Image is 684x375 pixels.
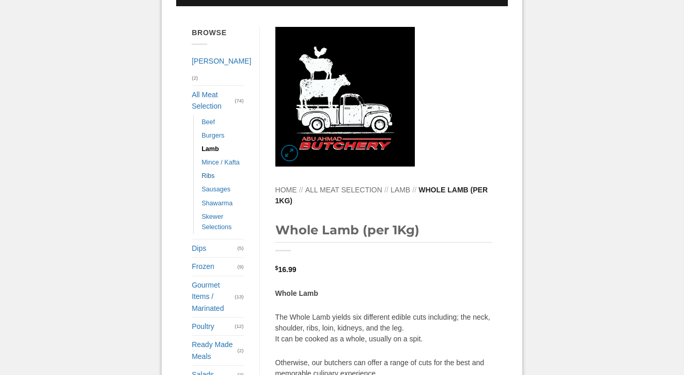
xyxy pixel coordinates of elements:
span: (74) [235,93,243,108]
a: Frozen [192,258,237,275]
span: // [412,186,416,194]
a: Skewer Selections [201,210,243,234]
a: Burgers [201,129,224,142]
a: Sausages [201,183,230,196]
a: All Meat Selection [192,86,235,115]
span: // [384,186,388,194]
a: Mince / Kafta [201,156,240,169]
strong: Whole Lamb [275,289,318,297]
span: (9) [238,259,244,274]
a: Zoom [281,145,298,162]
span: (5) [238,241,244,256]
bdi: 16.99 [275,265,297,274]
span: (12) [235,319,243,334]
a: Home [275,186,297,194]
a: Lamb [391,186,410,194]
a: [PERSON_NAME] [192,52,251,70]
a: Shawarma [201,197,232,210]
a: Lamb [201,142,219,156]
a: Beef [201,115,215,129]
img: Whole Lamb (per 1Kg) [275,27,415,167]
span: $ [275,264,278,273]
span: // [299,186,303,194]
a: Ribs [201,169,214,183]
span: (13) [235,289,243,304]
span: (2) [192,70,198,85]
a: Ready Made Meals [192,336,237,365]
a: Gourmet Items / Marinated [192,276,235,317]
span: Browse [192,28,227,37]
h1: Whole Lamb (per 1Kg) [275,222,492,242]
span: (2) [238,343,244,358]
a: Dips [192,239,237,257]
a: All Meat Selection [305,186,382,194]
a: Poultry [192,318,235,335]
p: The Whole Lamb yields six different edible cuts including; the neck, shoulder, ribs, loin, kidney... [275,312,492,344]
